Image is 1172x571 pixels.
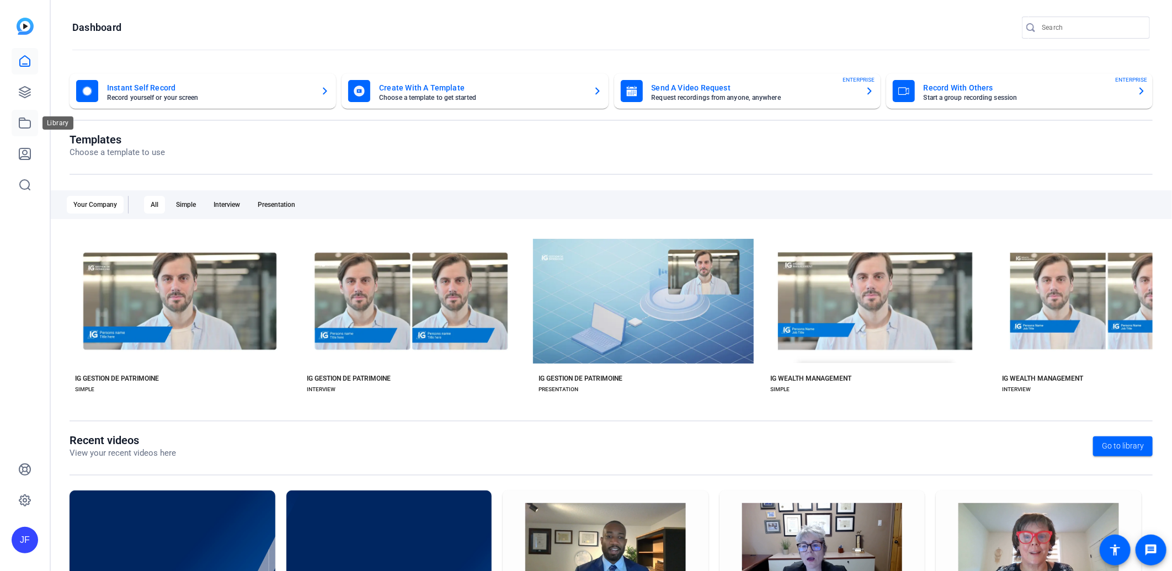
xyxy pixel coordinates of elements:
[1002,385,1031,394] div: INTERVIEW
[70,434,176,447] h1: Recent videos
[307,385,335,394] div: INTERVIEW
[70,146,165,159] p: Choose a template to use
[107,81,312,94] mat-card-title: Instant Self Record
[1109,543,1122,557] mat-icon: accessibility
[886,73,1153,109] button: Record With OthersStart a group recording sessionENTERPRISE
[251,196,302,214] div: Presentation
[924,94,1128,101] mat-card-subtitle: Start a group recording session
[107,94,312,101] mat-card-subtitle: Record yourself or your screen
[843,76,875,84] span: ENTERPRISE
[652,94,856,101] mat-card-subtitle: Request recordings from anyone, anywhere
[379,81,584,94] mat-card-title: Create With A Template
[169,196,203,214] div: Simple
[379,94,584,101] mat-card-subtitle: Choose a template to get started
[770,374,851,383] div: IG WEALTH MANAGEMENT
[652,81,856,94] mat-card-title: Send A Video Request
[614,73,881,109] button: Send A Video RequestRequest recordings from anyone, anywhereENTERPRISE
[12,527,38,553] div: JF
[67,196,124,214] div: Your Company
[70,447,176,460] p: View your recent videos here
[207,196,247,214] div: Interview
[307,374,391,383] div: IG GESTION DE PATRIMOINE
[72,21,121,34] h1: Dashboard
[539,385,578,394] div: PRESENTATION
[1002,374,1083,383] div: IG WEALTH MANAGEMENT
[70,73,336,109] button: Instant Self RecordRecord yourself or your screen
[17,18,34,35] img: blue-gradient.svg
[1115,76,1147,84] span: ENTERPRISE
[539,374,622,383] div: IG GESTION DE PATRIMOINE
[1144,543,1158,557] mat-icon: message
[75,385,94,394] div: SIMPLE
[144,196,165,214] div: All
[42,116,73,130] div: Library
[770,385,790,394] div: SIMPLE
[70,133,165,146] h1: Templates
[1093,436,1153,456] a: Go to library
[1102,440,1144,452] span: Go to library
[1042,21,1141,34] input: Search
[342,73,608,109] button: Create With A TemplateChoose a template to get started
[924,81,1128,94] mat-card-title: Record With Others
[75,374,159,383] div: IG GESTION DE PATRIMOINE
